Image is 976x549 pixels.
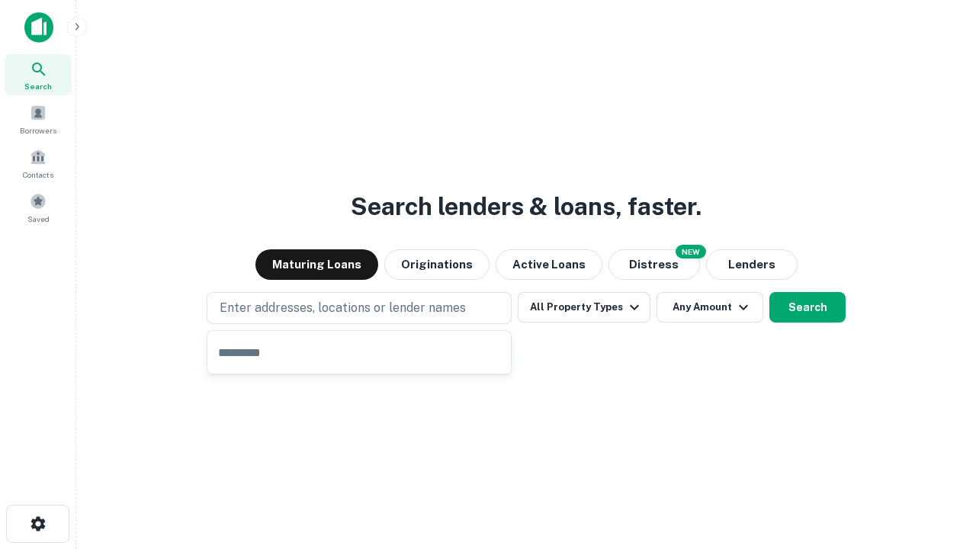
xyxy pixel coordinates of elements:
img: capitalize-icon.png [24,12,53,43]
a: Search [5,54,72,95]
button: All Property Types [518,292,650,323]
button: Maturing Loans [255,249,378,280]
button: Enter addresses, locations or lender names [207,292,512,324]
div: NEW [676,245,706,258]
button: Lenders [706,249,798,280]
a: Saved [5,187,72,228]
iframe: Chat Widget [900,427,976,500]
button: Search [769,292,846,323]
a: Contacts [5,143,72,184]
span: Saved [27,213,50,225]
h3: Search lenders & loans, faster. [351,188,701,225]
button: Search distressed loans with lien and other non-mortgage details. [608,249,700,280]
button: Any Amount [657,292,763,323]
span: Borrowers [20,124,56,136]
span: Search [24,80,52,92]
button: Active Loans [496,249,602,280]
a: Borrowers [5,98,72,140]
p: Enter addresses, locations or lender names [220,299,466,317]
span: Contacts [23,169,53,181]
button: Originations [384,249,490,280]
